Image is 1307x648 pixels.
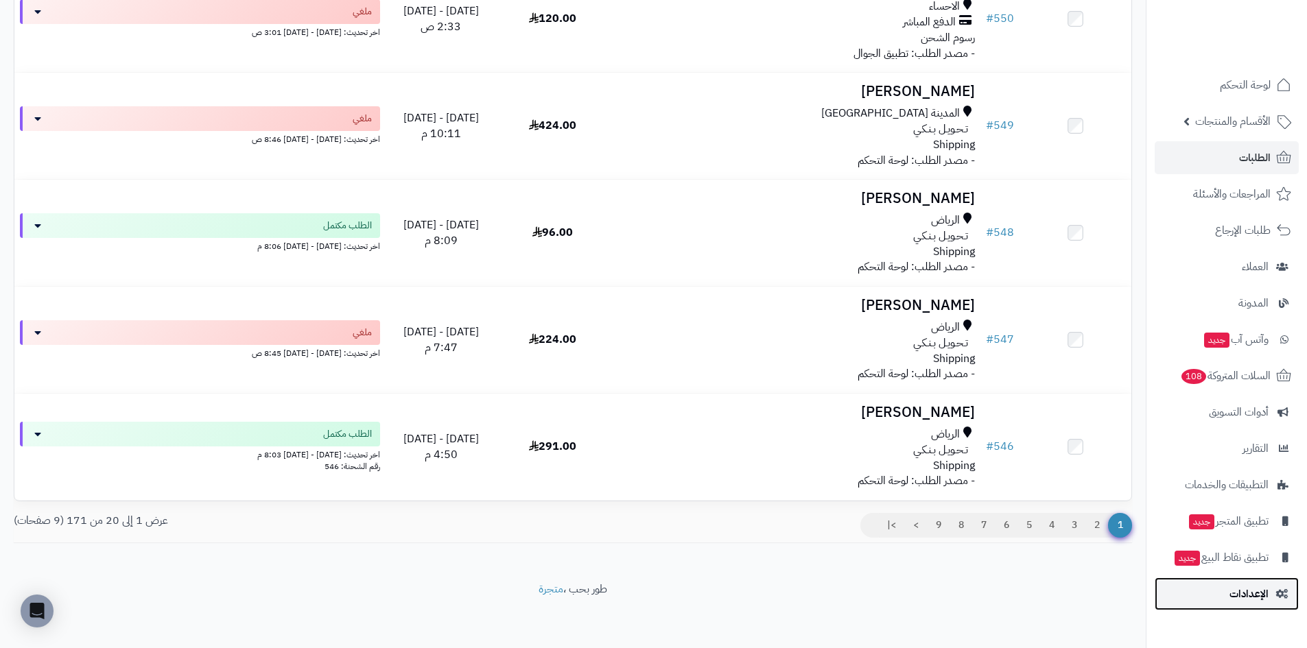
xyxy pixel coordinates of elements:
[933,243,975,260] span: Shipping
[403,3,479,35] span: [DATE] - [DATE] 2:33 ص
[821,106,960,121] span: المدينة [GEOGRAPHIC_DATA]
[1155,505,1299,538] a: تطبيق المتجرجديد
[609,180,980,286] td: - مصدر الطلب: لوحة التحكم
[1155,359,1299,392] a: السلات المتروكة108
[1017,513,1041,538] a: 5
[1215,221,1271,240] span: طلبات الإرجاع
[1239,148,1271,167] span: الطلبات
[1063,513,1086,538] a: 3
[529,117,576,134] span: 424.00
[1209,403,1269,422] span: أدوات التسويق
[933,457,975,474] span: Shipping
[20,345,380,359] div: اخر تحديث: [DATE] - [DATE] 8:45 ص
[986,331,993,348] span: #
[972,513,996,538] a: 7
[1175,551,1200,566] span: جديد
[614,298,975,313] h3: [PERSON_NAME]
[1040,513,1063,538] a: 4
[609,394,980,500] td: - مصدر الطلب: لوحة التحكم
[20,238,380,252] div: اخر تحديث: [DATE] - [DATE] 8:06 م
[933,136,975,153] span: Shipping
[931,213,960,228] span: الرياض
[20,24,380,38] div: اخر تحديث: [DATE] - [DATE] 3:01 ص
[913,335,968,351] span: تـحـويـل بـنـكـي
[1155,577,1299,610] a: الإعدادات
[1155,432,1299,465] a: التقارير
[614,84,975,99] h3: [PERSON_NAME]
[20,131,380,145] div: اخر تحديث: [DATE] - [DATE] 8:46 ص
[995,513,1018,538] a: 6
[609,73,980,179] td: - مصدر الطلب: لوحة التحكم
[986,438,993,455] span: #
[323,219,372,232] span: الطلب مكتمل
[1085,513,1109,538] a: 2
[1229,584,1269,603] span: الإعدادات
[931,320,960,335] span: الرياض
[1204,333,1229,348] span: جديد
[21,595,54,627] div: Open Intercom Messenger
[403,431,479,463] span: [DATE] - [DATE] 4:50 م
[1155,250,1299,283] a: العملاء
[353,326,372,339] span: ملغي
[933,350,975,367] span: Shipping
[913,121,968,137] span: تـحـويـل بـنـكـي
[1242,257,1269,276] span: العملاء
[904,513,928,538] a: >
[950,513,973,538] a: 8
[323,427,372,441] span: الطلب مكتمل
[529,438,576,455] span: 291.00
[1155,178,1299,211] a: المراجعات والأسئلة
[1155,396,1299,429] a: أدوات التسويق
[1155,214,1299,247] a: طلبات الإرجاع
[614,405,975,420] h3: [PERSON_NAME]
[1155,69,1299,101] a: لوحة التحكم
[1193,184,1271,204] span: المراجعات والأسئلة
[1181,369,1206,384] span: 108
[1155,323,1299,356] a: وآتس آبجديد
[403,110,479,142] span: [DATE] - [DATE] 10:11 م
[1214,37,1294,66] img: logo-2.png
[878,513,905,538] a: >|
[609,287,980,393] td: - مصدر الطلب: لوحة التحكم
[20,446,380,461] div: اخر تحديث: [DATE] - [DATE] 8:03 م
[353,5,372,19] span: ملغي
[1155,468,1299,501] a: التطبيقات والخدمات
[1185,475,1269,494] span: التطبيقات والخدمات
[986,331,1014,348] a: #547
[1243,439,1269,458] span: التقارير
[913,442,968,458] span: تـحـويـل بـنـكـي
[986,224,993,241] span: #
[921,29,975,46] span: رسوم الشحن
[1189,514,1214,529] span: جديد
[1180,366,1271,385] span: السلات المتروكة
[1173,548,1269,567] span: تطبيق نقاط البيع
[532,224,573,241] span: 96.00
[986,10,1014,27] a: #550
[1238,293,1269,313] span: المدونة
[614,191,975,206] h3: [PERSON_NAME]
[529,10,576,27] span: 120.00
[986,117,993,134] span: #
[903,14,956,30] span: الدفع المباشر
[986,438,1014,455] a: #546
[403,217,479,249] span: [DATE] - [DATE] 8:09 م
[986,117,1014,134] a: #549
[1220,75,1271,95] span: لوحة التحكم
[1155,287,1299,320] a: المدونة
[325,460,380,472] span: رقم الشحنة: 546
[1188,512,1269,531] span: تطبيق المتجر
[539,581,563,597] a: متجرة
[1155,541,1299,574] a: تطبيق نقاط البيعجديد
[1108,513,1132,538] span: 1
[1195,112,1271,131] span: الأقسام والمنتجات
[1155,141,1299,174] a: الطلبات
[1203,330,1269,349] span: وآتس آب
[986,224,1014,241] a: #548
[931,427,960,442] span: الرياض
[529,331,576,348] span: 224.00
[403,324,479,356] span: [DATE] - [DATE] 7:47 م
[986,10,993,27] span: #
[3,513,573,529] div: عرض 1 إلى 20 من 171 (9 صفحات)
[927,513,950,538] a: 9
[913,228,968,244] span: تـحـويـل بـنـكـي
